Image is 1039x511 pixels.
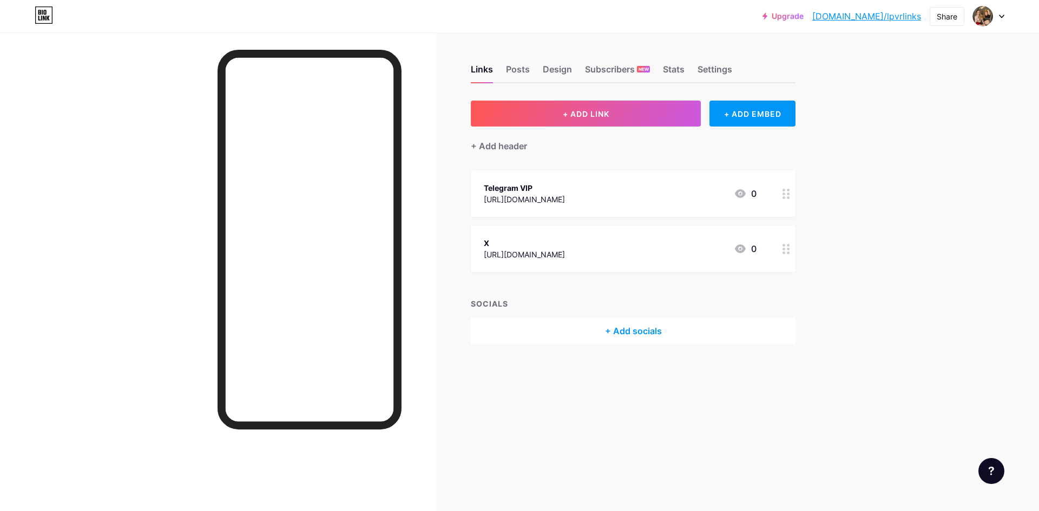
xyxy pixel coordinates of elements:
div: Stats [663,63,685,82]
div: Links [471,63,493,82]
div: Settings [698,63,732,82]
span: + ADD LINK [563,109,609,118]
button: + ADD LINK [471,101,701,127]
div: 0 [734,242,757,255]
div: Design [543,63,572,82]
div: Telegram VIP [484,182,565,194]
img: lpvrlinks [972,6,993,26]
div: 0 [734,187,757,200]
div: + Add header [471,140,527,152]
div: Posts [506,63,530,82]
a: [DOMAIN_NAME]/lpvrlinks [812,10,921,23]
div: X [484,237,565,249]
div: SOCIALS [471,298,795,309]
div: [URL][DOMAIN_NAME] [484,249,565,260]
div: Subscribers [585,63,650,82]
div: + Add socials [471,318,795,344]
a: Upgrade [762,12,804,21]
span: NEW [639,66,649,72]
div: [URL][DOMAIN_NAME] [484,194,565,205]
div: + ADD EMBED [709,101,795,127]
div: Share [937,11,957,22]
